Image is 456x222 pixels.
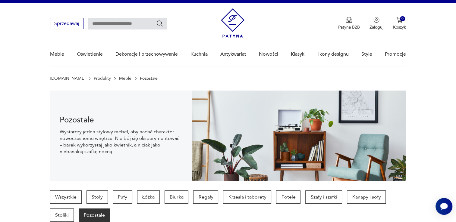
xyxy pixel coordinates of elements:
[119,76,131,81] a: Meble
[50,190,82,204] a: Wszystkie
[50,208,74,222] a: Stoliki
[220,43,246,66] a: Antykwariat
[50,43,64,66] a: Meble
[346,17,352,23] img: Ikona medalu
[318,43,349,66] a: Ikony designu
[385,43,406,66] a: Promocje
[223,190,271,204] a: Krzesła i taborety
[79,208,110,222] a: Pozostałe
[393,24,406,30] p: Koszyk
[137,190,160,204] a: Łóżka
[338,17,360,30] button: Patyna B2B
[190,43,208,66] a: Kuchnia
[140,76,158,81] p: Pozostałe
[370,17,383,30] button: Zaloguj
[291,43,306,66] a: Klasyki
[86,190,108,204] a: Stoły
[113,190,132,204] a: Pufy
[276,190,300,204] a: Fotele
[192,91,406,181] img: 969d9116629659dbb0bd4e745da535dc.jpg
[370,24,383,30] p: Zaloguj
[305,190,342,204] a: Szafy i szafki
[396,17,402,23] img: Ikona koszyka
[50,76,85,81] a: [DOMAIN_NAME]
[436,198,452,215] iframe: Smartsupp widget button
[338,17,360,30] a: Ikona medaluPatyna B2B
[77,43,103,66] a: Oświetlenie
[193,190,218,204] a: Regały
[221,8,244,38] img: Patyna - sklep z meblami i dekoracjami vintage
[347,190,386,204] a: Kanapy i sofy
[400,16,405,21] div: 0
[50,18,83,29] button: Sprzedawaj
[50,22,83,26] a: Sprzedawaj
[373,17,379,23] img: Ikonka użytkownika
[94,76,111,81] a: Produkty
[60,128,183,155] p: Wystarczy jeden stylowy mebel, aby nadać charakter nowoczesnemu wnętrzu. Nie bój się eksperymento...
[165,190,188,204] a: Biurka
[361,43,372,66] a: Style
[338,24,360,30] p: Patyna B2B
[156,20,163,27] button: Szukaj
[115,43,178,66] a: Dekoracje i przechowywanie
[259,43,278,66] a: Nowości
[393,17,406,30] button: 0Koszyk
[60,116,183,124] h1: Pozostałe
